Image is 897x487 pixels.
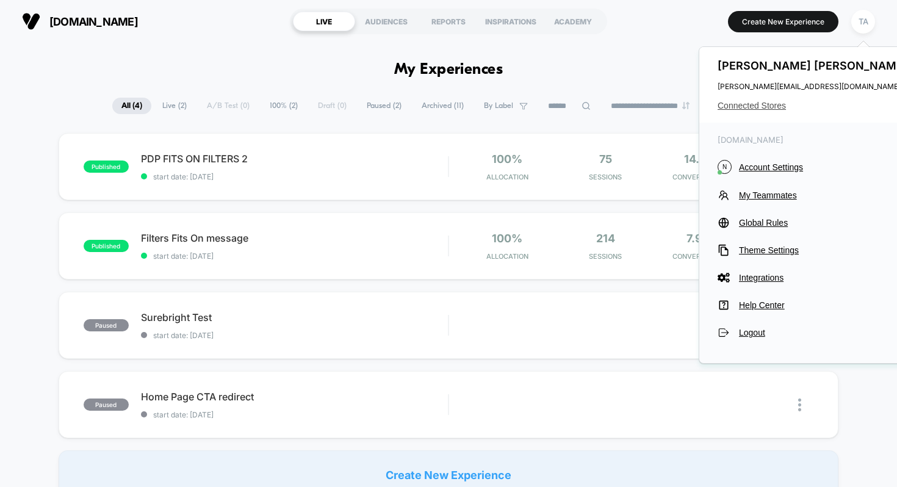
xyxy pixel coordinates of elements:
button: TA [848,9,879,34]
span: paused [84,399,129,411]
div: TA [851,10,875,34]
div: ACADEMY [542,12,604,31]
span: start date: [DATE] [141,172,448,181]
span: Paused ( 2 ) [358,98,411,114]
img: close [798,399,801,411]
div: REPORTS [417,12,480,31]
span: start date: [DATE] [141,410,448,419]
span: Home Page CTA redirect [141,391,448,403]
span: 14.67% [684,153,723,165]
span: paused [84,319,129,331]
span: published [84,240,129,252]
span: Surebright Test [141,311,448,323]
div: INSPIRATIONS [480,12,542,31]
span: 7.94% [686,232,721,245]
span: Allocation [486,173,528,181]
span: start date: [DATE] [141,331,448,340]
span: 214 [596,232,615,245]
span: Allocation [486,252,528,261]
span: Sessions [560,173,652,181]
span: CONVERSION RATE [658,252,750,261]
button: Create New Experience [728,11,838,32]
span: By Label [484,101,513,110]
span: 100% ( 2 ) [261,98,307,114]
span: Live ( 2 ) [153,98,196,114]
span: Archived ( 11 ) [412,98,473,114]
span: 75 [599,153,612,165]
span: [DOMAIN_NAME] [49,15,138,28]
img: Visually logo [22,12,40,31]
h1: My Experiences [394,61,503,79]
i: N [718,160,732,174]
div: AUDIENCES [355,12,417,31]
span: start date: [DATE] [141,251,448,261]
span: CONVERSION RATE [658,173,750,181]
span: All ( 4 ) [112,98,151,114]
span: PDP FITS ON FILTERS 2 [141,153,448,165]
div: LIVE [293,12,355,31]
img: end [682,102,690,109]
span: 100% [492,153,522,165]
span: published [84,161,129,173]
span: 100% [492,232,522,245]
span: Sessions [560,252,652,261]
span: Filters Fits On message [141,232,448,244]
button: [DOMAIN_NAME] [18,12,142,31]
